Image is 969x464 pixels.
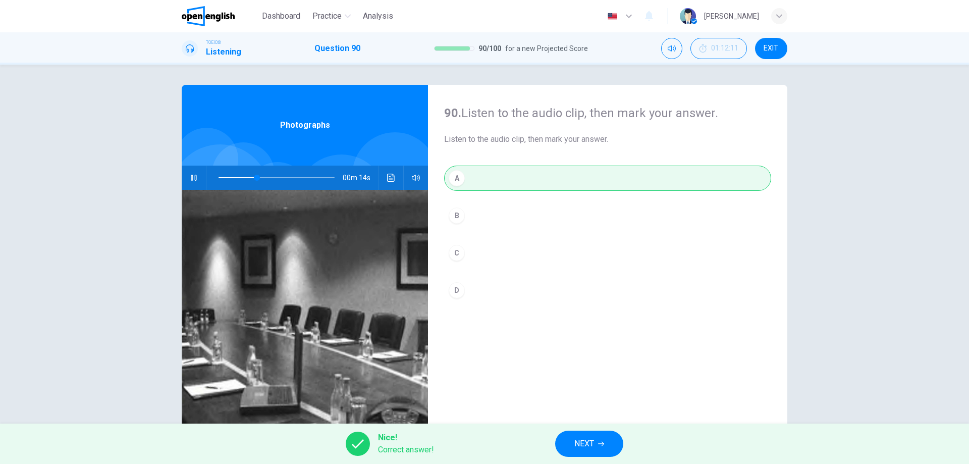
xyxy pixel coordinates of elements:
button: Dashboard [258,7,304,25]
strong: 90. [444,106,461,120]
button: Practice [308,7,355,25]
div: Hide [690,38,747,59]
a: OpenEnglish logo [182,6,258,26]
span: 00m 14s [343,166,379,190]
h1: Listening [206,46,241,58]
img: Photographs [182,190,428,436]
span: Nice! [378,432,434,444]
img: en [606,13,619,20]
span: EXIT [764,44,778,53]
button: EXIT [755,38,787,59]
span: Practice [312,10,342,22]
h4: Listen to the audio clip, then mark your answer. [444,105,771,121]
button: Click to see the audio transcription [383,166,399,190]
h1: Question 90 [314,42,360,55]
span: Photographs [280,119,330,131]
button: Analysis [359,7,397,25]
span: Analysis [363,10,393,22]
span: Dashboard [262,10,300,22]
span: 90 / 100 [478,42,501,55]
span: Listen to the audio clip, then mark your answer. [444,133,771,145]
span: NEXT [574,437,594,451]
div: [PERSON_NAME] [704,10,759,22]
div: Mute [661,38,682,59]
span: TOEIC® [206,39,221,46]
span: Correct answer! [378,444,434,456]
button: NEXT [555,431,623,457]
span: 01:12:11 [711,44,738,53]
span: for a new Projected Score [505,42,588,55]
img: Profile picture [680,8,696,24]
button: 01:12:11 [690,38,747,59]
img: OpenEnglish logo [182,6,235,26]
